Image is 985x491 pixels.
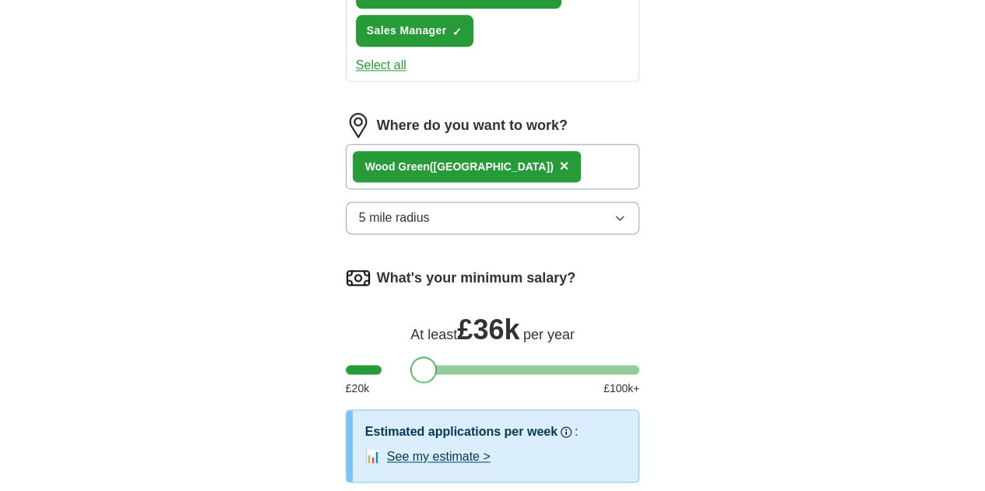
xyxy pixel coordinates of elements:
[410,327,457,342] span: At least
[346,265,371,290] img: salary.png
[575,423,578,441] h3: :
[356,15,474,47] button: Sales Manager✓
[346,202,640,234] button: 5 mile radius
[356,56,406,75] button: Select all
[387,447,491,466] button: See my estimate >
[523,327,575,342] span: per year
[359,209,430,227] span: 5 mile radius
[346,113,371,138] img: location.png
[365,160,417,173] strong: Wood Gre
[430,160,554,173] span: ([GEOGRAPHIC_DATA])
[365,423,558,441] h3: Estimated applications per week
[377,115,568,136] label: Where do you want to work?
[560,157,569,174] span: ×
[365,447,381,466] span: 📊
[365,159,554,175] div: en
[346,381,369,397] span: £ 20 k
[457,314,519,345] span: £ 36k
[560,155,569,178] button: ×
[377,268,575,289] label: What's your minimum salary?
[452,26,462,38] span: ✓
[367,23,447,39] span: Sales Manager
